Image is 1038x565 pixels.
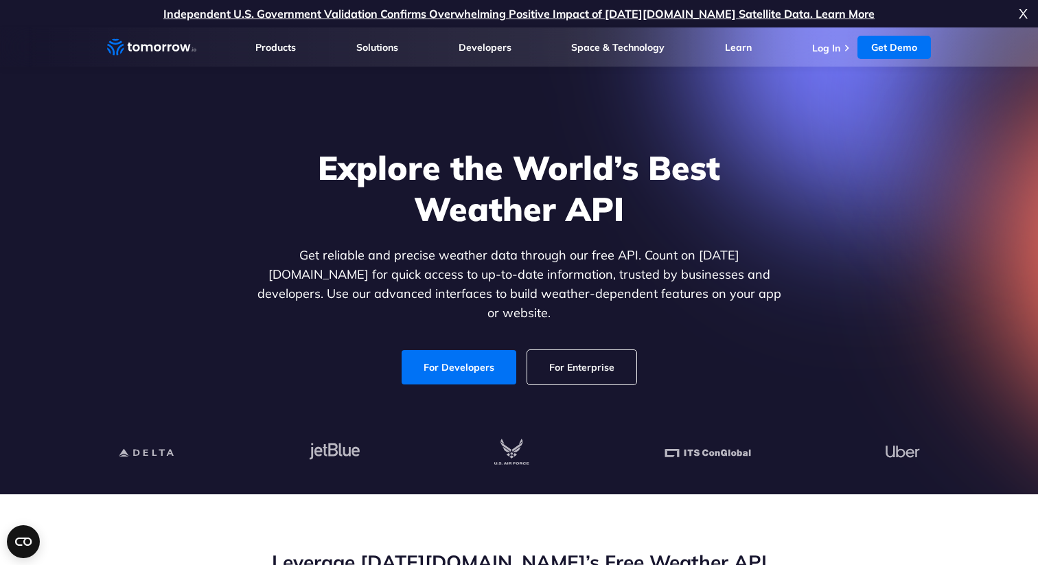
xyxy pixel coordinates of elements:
[459,41,511,54] a: Developers
[402,350,516,384] a: For Developers
[857,36,931,59] a: Get Demo
[107,37,196,58] a: Home link
[254,147,784,229] h1: Explore the World’s Best Weather API
[7,525,40,558] button: Open CMP widget
[356,41,398,54] a: Solutions
[255,41,296,54] a: Products
[254,246,784,323] p: Get reliable and precise weather data through our free API. Count on [DATE][DOMAIN_NAME] for quic...
[725,41,752,54] a: Learn
[571,41,665,54] a: Space & Technology
[163,7,875,21] a: Independent U.S. Government Validation Confirms Overwhelming Positive Impact of [DATE][DOMAIN_NAM...
[812,42,840,54] a: Log In
[527,350,636,384] a: For Enterprise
